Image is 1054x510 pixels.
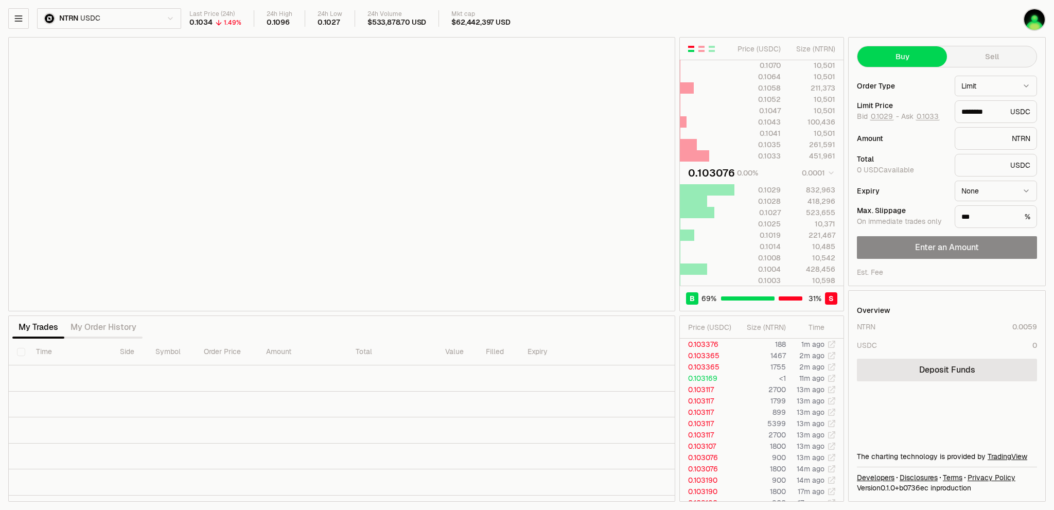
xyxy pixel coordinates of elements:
[451,18,510,27] div: $62,442,397 USD
[857,102,946,109] div: Limit Price
[367,18,426,27] div: $533,878.70 USD
[789,275,835,286] div: 10,598
[797,408,824,417] time: 13m ago
[478,339,519,365] th: Filled
[735,139,781,150] div: 0.1035
[735,474,786,486] td: 900
[697,45,706,53] button: Show Sell Orders Only
[1012,322,1037,332] div: 0.0059
[870,112,894,120] button: 0.1029
[857,451,1037,462] div: The charting technology is provided by
[735,384,786,395] td: 2700
[789,241,835,252] div: 10,485
[688,322,735,332] div: Price ( USDC )
[680,339,735,350] td: 0.103376
[789,128,835,138] div: 10,501
[789,105,835,116] div: 10,501
[680,486,735,497] td: 0.103190
[857,340,877,350] div: USDC
[267,10,292,18] div: 24h High
[687,45,695,53] button: Show Buy and Sell Orders
[798,487,824,496] time: 17m ago
[789,196,835,206] div: 418,296
[799,167,835,179] button: 0.0001
[857,165,914,174] span: 0 USDC available
[735,373,786,384] td: <1
[347,339,437,365] th: Total
[112,339,148,365] th: Side
[955,181,1037,201] button: None
[735,486,786,497] td: 1800
[735,105,781,116] div: 0.1047
[900,472,938,483] a: Disclosures
[955,154,1037,177] div: USDC
[708,45,716,53] button: Show Buy Orders Only
[28,339,111,365] th: Time
[735,94,781,104] div: 0.1052
[735,207,781,218] div: 0.1027
[857,82,946,90] div: Order Type
[857,187,946,195] div: Expiry
[267,18,290,27] div: 0.1096
[735,407,786,418] td: 899
[519,339,600,365] th: Expiry
[916,112,940,120] button: 0.1033
[857,359,1037,381] a: Deposit Funds
[735,264,781,274] div: 0.1004
[735,429,786,441] td: 2700
[988,452,1027,461] a: TradingView
[789,60,835,71] div: 10,501
[943,472,962,483] a: Terms
[735,60,781,71] div: 0.1070
[258,339,347,365] th: Amount
[797,396,824,406] time: 13m ago
[680,418,735,429] td: 0.103117
[735,497,786,508] td: 900
[224,19,241,27] div: 1.49%
[680,463,735,474] td: 0.103076
[735,128,781,138] div: 0.1041
[147,339,196,365] th: Symbol
[829,293,834,304] span: S
[789,117,835,127] div: 100,436
[797,419,824,428] time: 13m ago
[735,72,781,82] div: 0.1064
[680,350,735,361] td: 0.103365
[798,498,824,507] time: 17m ago
[196,339,258,365] th: Order Price
[797,464,824,473] time: 14m ago
[690,293,695,304] span: B
[680,474,735,486] td: 0.103190
[735,185,781,195] div: 0.1029
[735,117,781,127] div: 0.1043
[735,219,781,229] div: 0.1025
[857,46,947,67] button: Buy
[797,476,824,485] time: 14m ago
[789,230,835,240] div: 221,467
[367,10,426,18] div: 24h Volume
[735,452,786,463] td: 900
[80,14,100,23] span: USDC
[680,407,735,418] td: 0.103117
[680,497,735,508] td: 0.103190
[857,267,883,277] div: Est. Fee
[451,10,510,18] div: Mkt cap
[857,305,890,315] div: Overview
[955,127,1037,150] div: NTRN
[901,112,940,121] span: Ask
[789,94,835,104] div: 10,501
[318,18,340,27] div: 0.1027
[737,168,758,178] div: 0.00%
[799,351,824,360] time: 2m ago
[735,339,786,350] td: 188
[9,38,675,311] iframe: Financial Chart
[735,395,786,407] td: 1799
[899,483,928,493] span: b0736ecdf04740874dce99dfb90a19d87761c153
[789,151,835,161] div: 451,961
[809,293,821,304] span: 31 %
[189,10,241,18] div: Last Price (24h)
[789,264,835,274] div: 428,456
[789,44,835,54] div: Size ( NTRN )
[680,441,735,452] td: 0.103107
[64,317,143,338] button: My Order History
